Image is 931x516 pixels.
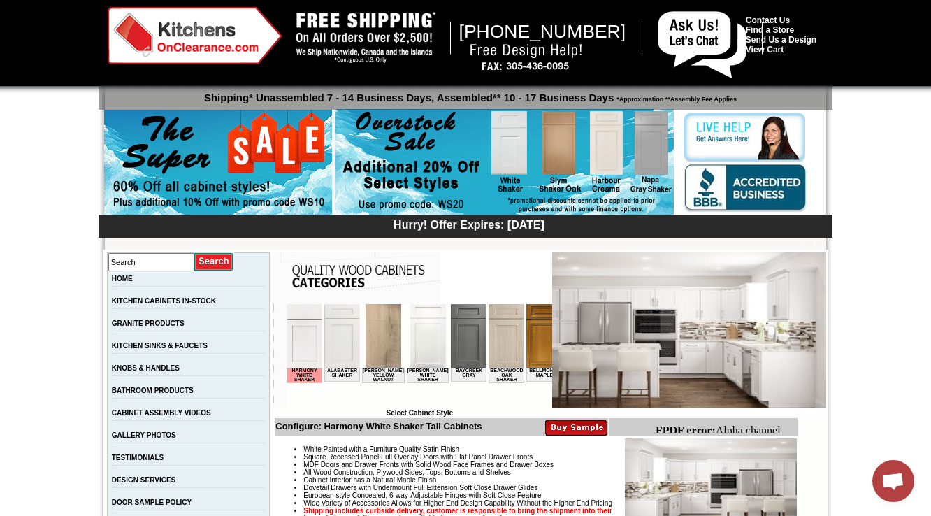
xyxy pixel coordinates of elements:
input: Submit [194,252,234,271]
b: Configure: Harmony White Shaker Tall Cabinets [275,421,482,431]
li: Dovetail Drawers with Undermount Full Extension Soft Close Drawer Glides [303,484,796,492]
img: Harmony White Shaker [552,252,826,408]
a: Contact Us [746,15,790,25]
span: *Approximation **Assembly Fee Applies [614,92,737,103]
a: View Cart [746,45,784,55]
a: HOME [112,275,133,282]
li: MDF Doors and Drawer Fronts with Solid Wood Face Frames and Drawer Boxes [303,461,796,468]
a: TESTIMONIALS [112,454,164,461]
b: Select Cabinet Style [386,409,453,417]
li: Cabinet Interior has a Natural Maple Finish [303,476,796,484]
td: Bellmonte Maple [240,64,275,78]
a: GALLERY PHOTOS [112,431,176,439]
a: DESIGN SERVICES [112,476,176,484]
b: FPDF error: [6,6,66,17]
a: Send Us a Design [746,35,816,45]
a: Find a Store [746,25,794,35]
li: Wide Variety of Accessories Allows for Higher End Design Capability Without the Higher End Pricing [303,499,796,507]
a: BATHROOM PRODUCTS [112,387,194,394]
li: European style Concealed, 6-way-Adjustable Hinges with Soft Close Feature [303,492,796,499]
iframe: Browser incompatible [287,304,552,409]
a: GRANITE PRODUCTS [112,320,185,327]
li: All Wood Construction, Plywood Sides, Tops, Bottoms and Shelves [303,468,796,476]
a: KITCHEN SINKS & FAUCETS [112,342,208,350]
a: KITCHEN CABINETS IN-STOCK [112,297,216,305]
img: Kitchens on Clearance Logo [108,7,282,64]
div: Hurry! Offer Expires: [DATE] [106,217,832,231]
p: Shipping* Unassembled 7 - 14 Business Days, Assembled** 10 - 17 Business Days [106,85,832,103]
a: DOOR SAMPLE POLICY [112,499,192,506]
span: [PHONE_NUMBER] [459,21,626,42]
li: White Painted with a Furniture Quality Satin Finish [303,445,796,453]
a: KNOBS & HANDLES [112,364,180,372]
div: Open chat [872,460,914,502]
body: Alpha channel not supported: images/B12CTRY_JSI_1.1.jpg.png [6,6,141,43]
li: Square Recessed Panel Full Overlay Doors with Flat Panel Drawer Fronts [303,453,796,461]
a: CABINET ASSEMBLY VIDEOS [112,409,211,417]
